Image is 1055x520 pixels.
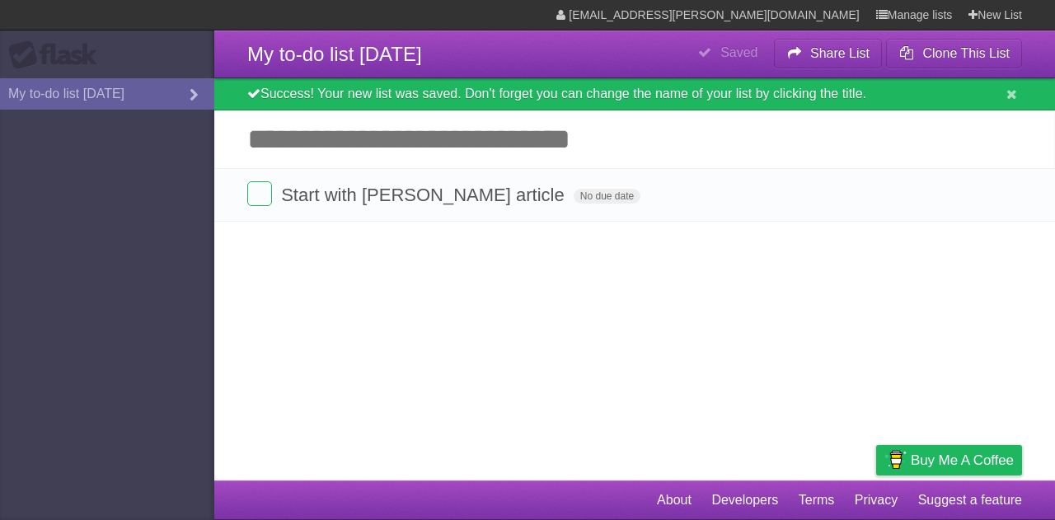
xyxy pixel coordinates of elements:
a: About [657,485,692,516]
img: Buy me a coffee [884,446,907,474]
b: Share List [810,46,870,60]
a: Terms [799,485,835,516]
a: Buy me a coffee [876,445,1022,475]
label: Done [247,181,272,206]
a: Privacy [855,485,898,516]
a: Suggest a feature [918,485,1022,516]
b: Clone This List [922,46,1010,60]
span: Start with [PERSON_NAME] article [281,185,569,205]
b: Saved [720,45,757,59]
button: Share List [774,39,883,68]
button: Clone This List [886,39,1022,68]
a: Developers [711,485,778,516]
div: Flask [8,40,107,70]
span: My to-do list [DATE] [247,43,422,65]
div: Success! Your new list was saved. Don't forget you can change the name of your list by clicking t... [214,78,1055,110]
span: Buy me a coffee [911,446,1014,475]
span: No due date [574,189,640,204]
